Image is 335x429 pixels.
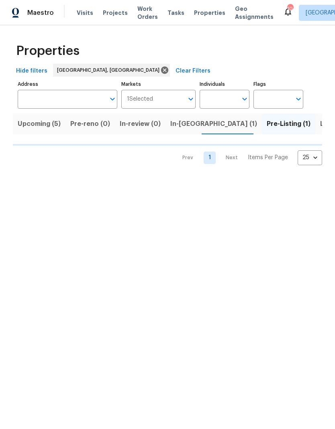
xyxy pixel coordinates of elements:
span: Tasks [167,10,184,16]
div: 25 [298,147,322,168]
label: Flags [253,82,303,87]
span: Work Orders [137,5,158,21]
span: Pre-reno (0) [70,118,110,130]
label: Individuals [200,82,249,87]
span: Clear Filters [176,66,210,76]
span: Maestro [27,9,54,17]
label: Markets [121,82,196,87]
button: Open [185,93,196,105]
span: Properties [194,9,225,17]
span: Upcoming (5) [18,118,61,130]
button: Open [239,93,250,105]
span: 1 Selected [127,96,153,103]
span: Projects [103,9,128,17]
span: Visits [77,9,93,17]
nav: Pagination Navigation [175,150,322,165]
span: In-review (0) [120,118,161,130]
span: [GEOGRAPHIC_DATA], [GEOGRAPHIC_DATA] [57,66,163,74]
span: Geo Assignments [235,5,274,21]
p: Items Per Page [248,154,288,162]
button: Hide filters [13,64,51,79]
button: Open [293,93,304,105]
span: Properties [16,47,80,55]
button: Clear Filters [172,64,214,79]
span: Hide filters [16,66,47,76]
a: Goto page 1 [204,152,216,164]
span: Pre-Listing (1) [267,118,310,130]
div: 10 [287,5,293,13]
span: In-[GEOGRAPHIC_DATA] (1) [170,118,257,130]
div: [GEOGRAPHIC_DATA], [GEOGRAPHIC_DATA] [53,64,170,77]
button: Open [107,93,118,105]
label: Address [18,82,117,87]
